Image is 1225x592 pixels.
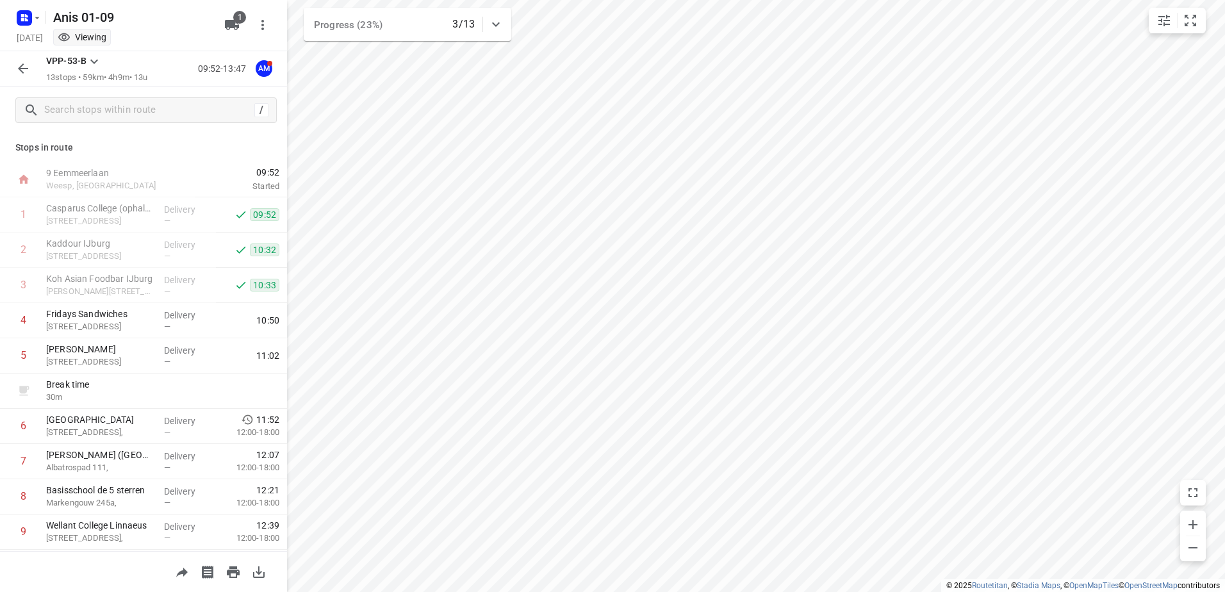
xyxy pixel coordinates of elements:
div: / [254,103,268,117]
span: Share route [169,565,195,577]
span: Print shipping labels [195,565,220,577]
div: 6 [21,420,26,432]
input: Search stops within route [44,101,254,120]
p: Koh Asian Foodbar IJburg [46,272,154,285]
svg: Done [234,208,247,221]
p: [PERSON_NAME] [46,343,154,356]
p: Gentiaanstraat 13, Amsterdam [46,356,154,368]
div: small contained button group [1149,8,1206,33]
a: OpenMapTiles [1069,581,1119,590]
span: 1 [233,11,246,24]
svg: Early [241,413,254,426]
p: Break time [46,378,154,391]
p: 30 m [46,391,154,404]
p: [PERSON_NAME] ([GEOGRAPHIC_DATA]) [46,448,154,461]
button: Fit zoom [1178,8,1203,33]
span: 10:33 [250,279,279,292]
p: 12:00-18:00 [216,426,279,439]
span: — [164,322,170,331]
p: 12:00-18:00 [216,532,279,545]
span: 12:21 [256,484,279,497]
p: 12:00-18:00 [216,461,279,474]
p: [STREET_ADDRESS], [46,532,154,545]
span: Progress (23%) [314,19,382,31]
div: 9 [21,525,26,538]
p: Delivery [164,485,211,498]
span: 11:52 [256,413,279,426]
li: © 2025 , © , © © contributors [946,581,1220,590]
div: Progress (23%)3/13 [304,8,511,41]
p: Basisschool de 5 sterren [46,484,154,497]
div: 8 [21,490,26,502]
p: Kaddour IJburg [46,237,154,250]
p: Delivery [164,520,211,533]
p: Fridays Sandwiches [46,308,154,320]
p: 9 Eemmeerlaan [46,167,179,179]
p: Delivery [164,309,211,322]
span: — [164,533,170,543]
p: Markengouw 245a, [46,497,154,509]
span: — [164,286,170,296]
div: 3 [21,279,26,291]
p: Delivery [164,274,211,286]
p: 3/13 [452,17,475,32]
span: 10:32 [250,243,279,256]
p: VPP-53-B [46,54,86,68]
span: Print route [220,565,246,577]
span: 10:50 [256,314,279,327]
p: Delivery [164,450,211,463]
p: Stops in route [15,141,272,154]
p: Weesp, [GEOGRAPHIC_DATA] [46,179,179,192]
div: 5 [21,349,26,361]
button: Map settings [1151,8,1177,33]
p: [STREET_ADDRESS], [46,426,154,439]
span: — [164,357,170,366]
div: 2 [21,243,26,256]
span: 11:02 [256,349,279,362]
span: — [164,216,170,226]
span: — [164,251,170,261]
p: [PERSON_NAME][STREET_ADDRESS] [46,285,154,298]
span: — [164,498,170,507]
span: 09:52 [250,208,279,221]
p: Delivery [164,203,211,216]
a: OpenStreetMap [1124,581,1178,590]
span: Download route [246,565,272,577]
p: [STREET_ADDRESS] [46,215,154,227]
p: 12:00-18:00 [216,497,279,509]
span: 12:07 [256,448,279,461]
p: 13 stops • 59km • 4h9m • 13u [46,72,148,84]
p: Wellant College Linnaeus [46,519,154,532]
div: You are currently in view mode. To make any changes, go to edit project. [58,31,106,44]
button: 1 [219,12,245,38]
span: — [164,463,170,472]
span: 09:52 [195,166,279,179]
div: 1 [21,208,26,220]
p: [GEOGRAPHIC_DATA] [46,413,154,426]
p: 09:52-13:47 [198,62,251,76]
span: Assigned to Anis M [251,62,277,74]
p: Delivery [164,344,211,357]
p: Albatrospad 111, [46,461,154,474]
a: Routetitan [972,581,1008,590]
p: Delivery [164,415,211,427]
span: 12:39 [256,519,279,532]
p: Casparus College (ophalen bbq tot 17:00) [46,202,154,215]
a: Stadia Maps [1017,581,1060,590]
div: 7 [21,455,26,467]
svg: Done [234,279,247,292]
p: [STREET_ADDRESS] [46,320,154,333]
span: — [164,427,170,437]
p: Delivery [164,238,211,251]
p: Started [195,180,279,193]
div: 4 [21,314,26,326]
p: [STREET_ADDRESS] [46,250,154,263]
